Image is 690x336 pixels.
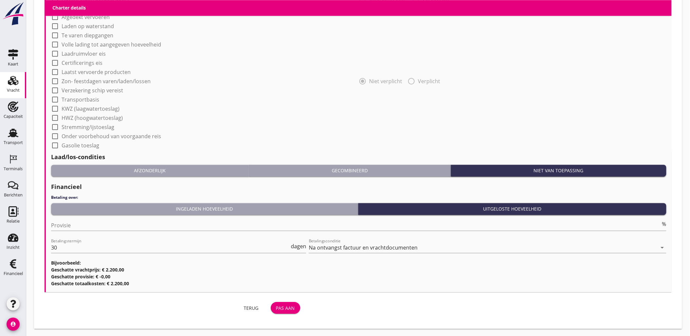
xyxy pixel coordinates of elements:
[51,153,666,161] h2: Laad/los-condities
[51,182,666,191] h2: Financieel
[51,220,661,231] input: Provisie
[661,221,666,227] div: %
[4,271,23,276] div: Financieel
[4,114,23,119] div: Capaciteit
[51,195,666,200] h4: Betaling over:
[659,244,666,252] i: arrow_drop_down
[7,318,20,331] i: account_circle
[4,193,23,197] div: Berichten
[4,167,23,171] div: Terminals
[51,242,289,253] input: Betalingstermijn
[62,41,161,48] label: Volle lading tot aangegeven hoeveelheid
[51,165,249,177] button: Afzonderlijk
[4,140,23,145] div: Transport
[361,205,664,212] div: Uitgeloste hoeveelheid
[8,62,18,66] div: Kaart
[7,88,20,92] div: Vracht
[276,305,295,311] div: Pas aan
[1,2,25,26] img: logo-small.a267ee39.svg
[51,259,666,266] h3: Bijvoorbeeld:
[237,302,266,314] button: Terug
[62,124,114,130] label: Stremming/ijstoeslag
[62,5,138,11] label: Brandstofkosten betaald door:
[54,205,355,212] div: Ingeladen hoeveelheid
[62,69,131,75] label: Laatst vervoerde producten
[249,165,451,177] button: Gecombineerd
[62,14,110,20] label: Afgedekt vervoeren
[62,23,114,29] label: Laden op waterstand
[7,245,20,250] div: Inzicht
[62,60,103,66] label: Certificerings eis
[62,96,99,103] label: Transportbasis
[289,244,306,249] div: dagen
[7,219,20,223] div: Relatie
[451,165,666,177] button: Niet van toepassing
[51,203,358,215] button: Ingeladen hoeveelheid
[51,266,666,273] h3: Geschatte vrachtprijs: € 2.200,00
[54,167,246,174] div: Afzonderlijk
[62,115,123,121] label: HWZ (hoogwatertoeslag)
[309,245,418,251] div: Na ontvangst factuur en vrachtdocumenten
[62,142,99,149] label: Gasolie toeslag
[62,105,120,112] label: KWZ (laagwatertoeslag)
[62,78,151,84] label: Zon- feestdagen varen/laden/lossen
[252,167,448,174] div: Gecombineerd
[62,32,113,39] label: Te varen diepgangen
[454,167,664,174] div: Niet van toepassing
[51,273,666,280] h3: Geschatte provisie: € -0,00
[62,133,161,140] label: Onder voorbehoud van voorgaande reis
[358,203,666,215] button: Uitgeloste hoeveelheid
[242,305,260,311] div: Terug
[62,50,106,57] label: Laadruimvloer eis
[62,87,123,94] label: Verzekering schip vereist
[271,302,300,314] button: Pas aan
[51,280,666,287] h3: Geschatte totaalkosten: € 2.200,00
